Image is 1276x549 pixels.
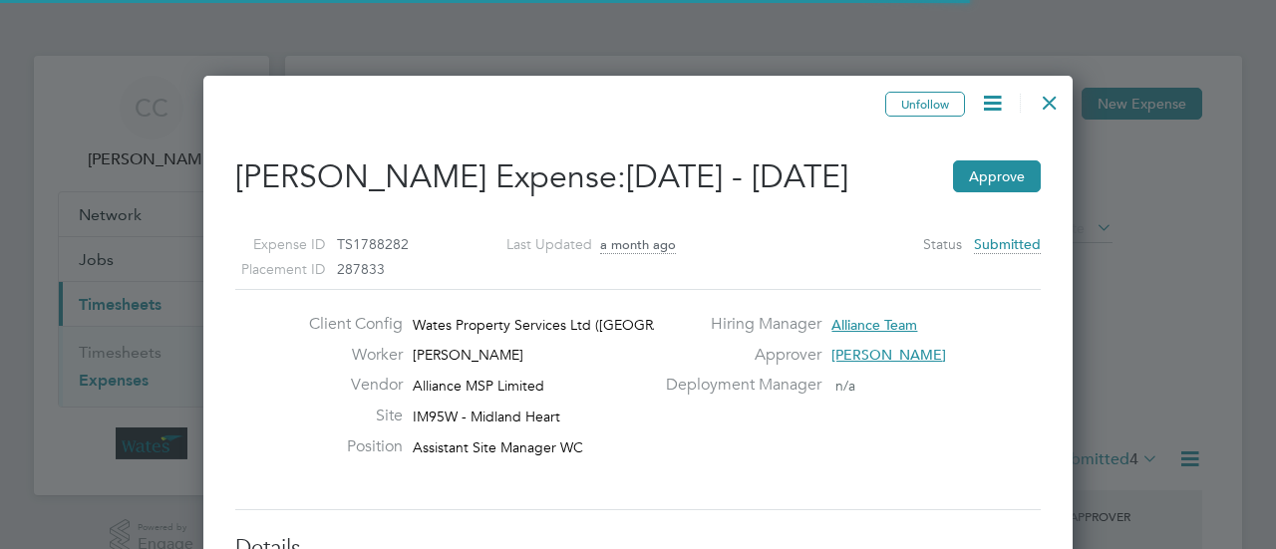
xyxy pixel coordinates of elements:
[413,438,583,456] span: Assistant Site Manager WC
[831,316,917,334] span: Alliance Team
[478,232,592,257] label: Last Updated
[210,257,325,282] label: Placement ID
[293,406,403,426] label: Site
[923,232,962,257] label: Status
[654,345,821,366] label: Approver
[974,235,1041,254] span: Submitted
[293,375,403,396] label: Vendor
[626,157,848,196] span: [DATE] - [DATE]
[413,346,523,364] span: [PERSON_NAME]
[337,235,409,253] span: TS1788282
[235,156,1041,198] h2: [PERSON_NAME] Expense:
[600,236,676,254] span: a month ago
[413,316,747,334] span: Wates Property Services Ltd ([GEOGRAPHIC_DATA])
[293,314,403,335] label: Client Config
[413,408,560,425] span: IM95W - Midland Heart
[835,377,855,395] span: n/a
[293,345,403,366] label: Worker
[337,260,385,278] span: 287833
[413,377,544,395] span: Alliance MSP Limited
[654,314,821,335] label: Hiring Manager
[953,160,1041,192] button: Approve
[885,92,965,118] button: Unfollow
[654,375,821,396] label: Deployment Manager
[293,436,403,457] label: Position
[210,232,325,257] label: Expense ID
[831,346,946,364] span: [PERSON_NAME]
